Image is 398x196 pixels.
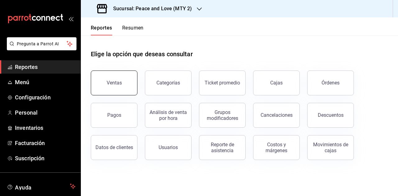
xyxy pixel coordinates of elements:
[203,109,242,121] div: Grupos modificadores
[91,135,137,160] button: Datos de clientes
[15,124,76,132] span: Inventarios
[253,135,300,160] button: Costos y márgenes
[145,103,192,128] button: Análisis de venta por hora
[203,142,242,153] div: Reporte de asistencia
[95,144,133,150] div: Datos de clientes
[7,37,76,50] button: Pregunta a Parrot AI
[68,16,73,21] button: open_drawer_menu
[15,139,76,147] span: Facturación
[199,135,246,160] button: Reporte de asistencia
[261,112,293,118] div: Cancelaciones
[17,41,67,47] span: Pregunta a Parrot AI
[108,5,192,12] h3: Sucursal: Peace and Love (MTY 2)
[307,103,354,128] button: Descuentos
[199,103,246,128] button: Grupos modificadores
[15,78,76,86] span: Menú
[205,80,240,86] div: Ticket promedio
[145,71,192,95] button: Categorías
[145,135,192,160] button: Usuarios
[156,80,180,86] div: Categorías
[253,71,300,95] button: Cajas
[15,183,67,190] span: Ayuda
[107,112,121,118] div: Pagos
[257,142,296,153] div: Costos y márgenes
[107,80,122,86] div: Ventas
[122,25,144,35] button: Resumen
[4,45,76,52] a: Pregunta a Parrot AI
[270,80,283,86] div: Cajas
[307,71,354,95] button: Órdenes
[199,71,246,95] button: Ticket promedio
[91,49,193,59] h1: Elige la opción que deseas consultar
[311,142,350,153] div: Movimientos de cajas
[322,80,340,86] div: Órdenes
[15,63,76,71] span: Reportes
[91,103,137,128] button: Pagos
[149,109,187,121] div: Análisis de venta por hora
[15,108,76,117] span: Personal
[159,144,178,150] div: Usuarios
[91,25,112,35] button: Reportes
[15,93,76,102] span: Configuración
[91,25,144,35] div: navigation tabs
[15,154,76,162] span: Suscripción
[91,71,137,95] button: Ventas
[253,103,300,128] button: Cancelaciones
[307,135,354,160] button: Movimientos de cajas
[318,112,344,118] div: Descuentos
